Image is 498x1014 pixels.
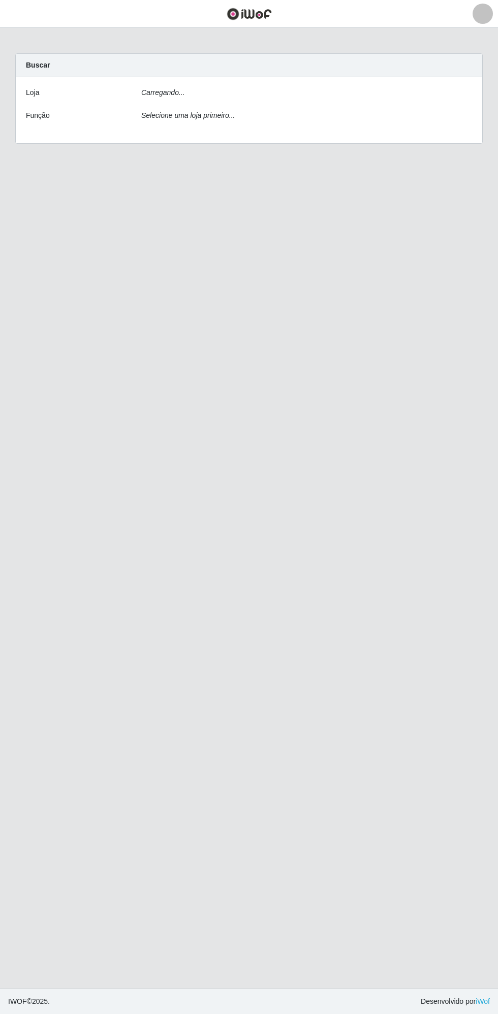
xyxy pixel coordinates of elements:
[8,997,27,1005] span: IWOF
[141,111,235,119] i: Selecione uma loja primeiro...
[141,88,185,97] i: Carregando...
[26,87,39,98] label: Loja
[26,61,50,69] strong: Buscar
[8,996,50,1007] span: © 2025 .
[227,8,272,20] img: CoreUI Logo
[476,997,490,1005] a: iWof
[421,996,490,1007] span: Desenvolvido por
[26,110,50,121] label: Função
